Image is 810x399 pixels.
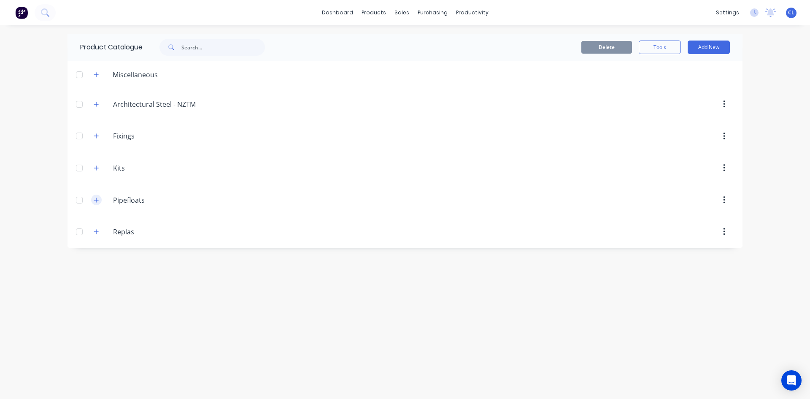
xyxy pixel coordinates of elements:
[113,99,213,109] input: Enter category name
[581,41,632,54] button: Delete
[357,6,390,19] div: products
[113,195,213,205] input: Enter category name
[318,6,357,19] a: dashboard
[688,41,730,54] button: Add New
[639,41,681,54] button: Tools
[106,70,165,80] div: Miscellaneous
[67,34,143,61] div: Product Catalogue
[390,6,413,19] div: sales
[781,370,802,391] div: Open Intercom Messenger
[452,6,493,19] div: productivity
[15,6,28,19] img: Factory
[113,163,213,173] input: Enter category name
[413,6,452,19] div: purchasing
[788,9,794,16] span: CL
[181,39,265,56] input: Search...
[113,227,213,237] input: Enter category name
[712,6,743,19] div: settings
[113,131,213,141] input: Enter category name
